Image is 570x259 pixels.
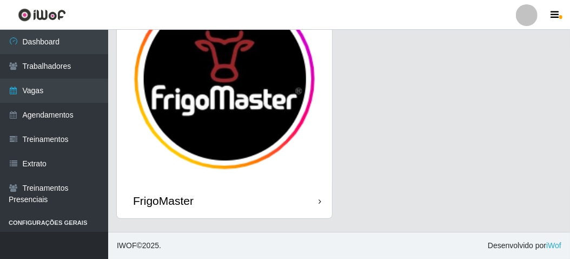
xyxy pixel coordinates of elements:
span: Desenvolvido por [488,240,561,251]
div: FrigoMaster [133,194,194,208]
a: iWof [546,241,561,250]
span: © 2025 . [117,240,161,251]
img: CoreUI Logo [18,8,66,22]
span: IWOF [117,241,137,250]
